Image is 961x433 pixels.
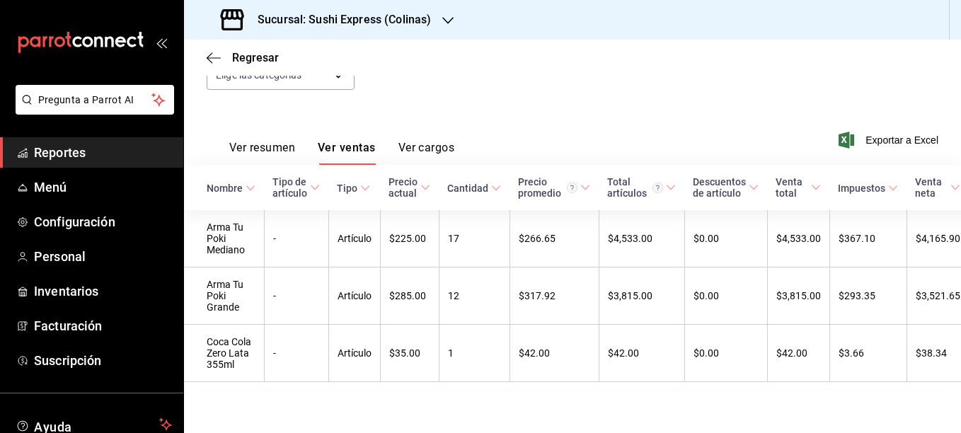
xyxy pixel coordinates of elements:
td: $285.00 [380,267,439,325]
td: $367.10 [829,210,907,267]
button: Exportar a Excel [841,132,938,149]
a: Pregunta a Parrot AI [10,103,174,117]
td: Artículo [328,325,380,382]
td: 12 [439,267,510,325]
button: Ver cargos [398,141,455,165]
span: Facturación [34,316,172,335]
h3: Sucursal: Sushi Express (Colinas) [246,11,431,28]
span: Tipo [337,183,370,194]
button: open_drawer_menu [156,37,167,48]
span: Descuentos de artículo [693,176,759,199]
td: $225.00 [380,210,439,267]
span: Tipo de artículo [272,176,320,199]
td: $4,533.00 [767,210,829,267]
span: Regresar [232,51,279,64]
div: navigation tabs [229,141,454,165]
td: $0.00 [684,210,767,267]
div: Descuentos de artículo [693,176,746,199]
span: Venta total [776,176,821,199]
span: Precio promedio [518,176,590,199]
td: $3,815.00 [599,267,684,325]
td: $317.92 [510,267,599,325]
td: - [264,325,328,382]
td: $4,533.00 [599,210,684,267]
span: Impuestos [838,183,898,194]
td: $0.00 [684,267,767,325]
svg: Precio promedio = Total artículos / cantidad [567,183,577,193]
div: Impuestos [838,183,885,194]
button: Ver ventas [318,141,376,165]
span: Inventarios [34,282,172,301]
td: Arma Tu Poki Mediano [184,210,264,267]
span: Personal [34,247,172,266]
td: - [264,210,328,267]
div: Venta neta [915,176,948,199]
td: 1 [439,325,510,382]
td: - [264,267,328,325]
td: $293.35 [829,267,907,325]
td: $42.00 [599,325,684,382]
td: Arma Tu Poki Grande [184,267,264,325]
td: Artículo [328,267,380,325]
td: $3.66 [829,325,907,382]
span: Reportes [34,143,172,162]
div: Tipo de artículo [272,176,307,199]
td: $3,815.00 [767,267,829,325]
span: Venta neta [915,176,960,199]
span: Ayuda [34,416,154,433]
div: Precio promedio [518,176,577,199]
span: Suscripción [34,351,172,370]
span: Menú [34,178,172,197]
button: Regresar [207,51,279,64]
svg: El total artículos considera cambios de precios en los artículos así como costos adicionales por ... [652,183,663,193]
span: Configuración [34,212,172,231]
td: Coca Cola Zero Lata 355ml [184,325,264,382]
td: 17 [439,210,510,267]
td: $42.00 [510,325,599,382]
span: Cantidad [447,183,501,194]
span: Pregunta a Parrot AI [38,93,152,108]
div: Venta total [776,176,808,199]
td: $266.65 [510,210,599,267]
div: Tipo [337,183,357,194]
td: $0.00 [684,325,767,382]
div: Nombre [207,183,243,194]
div: Total artículos [607,176,663,199]
td: $35.00 [380,325,439,382]
td: Artículo [328,210,380,267]
span: Nombre [207,183,255,194]
span: Total artículos [607,176,676,199]
button: Pregunta a Parrot AI [16,85,174,115]
div: Cantidad [447,183,488,194]
span: Precio actual [389,176,430,199]
div: Precio actual [389,176,418,199]
button: Ver resumen [229,141,295,165]
td: $42.00 [767,325,829,382]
